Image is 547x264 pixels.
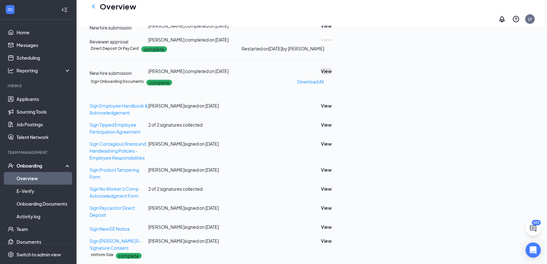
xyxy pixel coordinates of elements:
p: Download All [297,78,324,85]
a: Talent Network [17,131,71,143]
a: Sign New EE Notice [90,226,130,232]
span: [PERSON_NAME] completed on [DATE] [148,23,229,29]
p: Restarted on [DATE] by [PERSON_NAME] [242,45,324,52]
div: Onboarding [17,162,65,169]
button: View [321,68,332,75]
button: View [321,102,332,109]
a: Sign No Worker's Comp Acknowledgment Form [90,186,139,199]
a: Team [17,223,71,235]
a: E-Verify [17,185,71,197]
button: View [321,36,332,43]
p: complete [116,253,142,259]
p: complete [141,46,167,52]
h5: Direct Deposit Or Pay Card [91,46,139,51]
svg: ChevronLeft [90,3,97,10]
div: [PERSON_NAME] signed on [DATE] [148,140,230,147]
div: LY [528,16,532,22]
div: [PERSON_NAME] signed on [DATE] [148,166,230,173]
button: View [321,166,332,173]
svg: Collapse [61,7,68,13]
a: Scheduling [17,51,71,64]
span: New hire submission [90,25,132,30]
button: Download All [297,76,324,87]
a: Onboarding Documents [17,197,71,210]
svg: QuestionInfo [512,15,520,23]
div: 423 [532,220,541,225]
button: ChatActive [525,221,541,236]
span: 2 of 2 signatures collected [148,186,203,192]
svg: Settings [8,251,14,258]
a: Applicants [17,93,71,105]
button: View [321,22,332,29]
div: Reporting [17,67,71,74]
a: Sign [PERSON_NAME] E-Signature Consent [90,238,141,251]
button: View [321,140,332,147]
p: complete [146,80,172,85]
a: Overview [17,172,71,185]
div: Hiring [8,83,70,89]
div: [PERSON_NAME] signed on [DATE] [148,237,230,244]
a: Sign Paycard or Direct Deposit [90,205,135,218]
svg: Analysis [8,67,14,74]
div: Switch to admin view [17,251,61,258]
svg: UserCheck [8,162,14,169]
a: Documents [17,235,71,248]
a: Sign Contagious Illness and Handwashing Policies - Employee Responsibilities [90,141,146,161]
button: View [321,121,332,128]
a: Sign Employee Handbook & Acknowledgement [90,103,148,115]
a: Activity log [17,210,71,223]
a: Sign Product Tampering Form [90,167,139,180]
button: View [321,237,332,244]
h5: Uniform Size [91,252,113,258]
a: Home [17,26,71,39]
button: View [321,185,332,192]
a: Sign Tipped Employee Participation Agreement [90,122,140,135]
svg: WorkstreamLogo [7,6,13,13]
a: Messages [17,39,71,51]
div: [PERSON_NAME] signed on [DATE] [148,102,230,109]
div: [PERSON_NAME] signed on [DATE] [148,204,230,211]
span: [PERSON_NAME] completed on [DATE] [148,68,229,74]
svg: Notifications [498,15,506,23]
a: Job Postings [17,118,71,131]
span: New hire submission [90,70,132,76]
span: [PERSON_NAME] completed on [DATE] [148,37,229,43]
button: View [321,223,332,230]
a: Sourcing Tools [17,105,71,118]
span: 2 of 2 signatures collected [148,122,203,128]
h5: Sign Onboarding Documents [91,79,144,84]
h1: Overview [100,1,136,12]
div: Open Intercom Messenger [525,242,541,258]
div: [PERSON_NAME] signed on [DATE] [148,223,230,230]
div: Team Management [8,150,70,155]
svg: ChatActive [529,225,537,232]
button: View [321,204,332,211]
span: Reviewer approval [90,39,128,44]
